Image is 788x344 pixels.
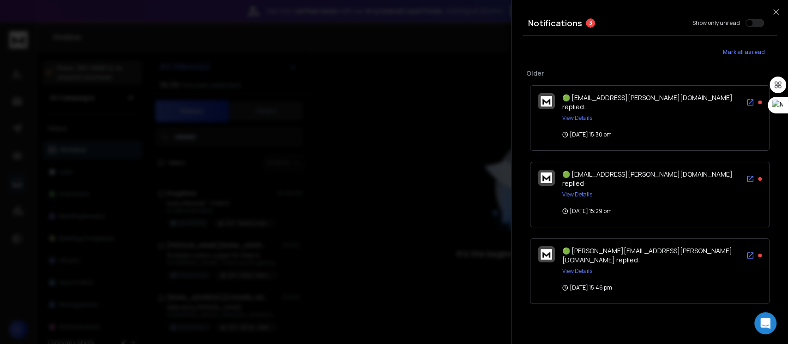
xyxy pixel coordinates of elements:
[541,249,552,260] img: logo
[541,96,552,107] img: logo
[586,18,595,28] span: 3
[541,172,552,183] img: logo
[562,208,612,215] p: [DATE] 15:29 pm
[710,43,777,61] button: Mark all as read
[562,267,592,275] button: View Details
[562,284,612,291] p: [DATE] 15:46 pm
[526,69,773,78] p: Older
[754,312,776,334] div: Open Intercom Messenger
[528,17,582,30] h3: Notifications
[723,48,765,56] span: Mark all as read
[562,246,732,264] span: 🟢 [PERSON_NAME][EMAIL_ADDRESS][PERSON_NAME][DOMAIN_NAME] replied:
[562,191,592,198] button: View Details
[562,170,733,188] span: 🟢 [EMAIL_ADDRESS][PERSON_NAME][DOMAIN_NAME] replied:
[692,19,740,27] label: Show only unread
[562,114,592,122] button: View Details
[562,93,733,111] span: 🟢 [EMAIL_ADDRESS][PERSON_NAME][DOMAIN_NAME] replied:
[562,131,612,138] p: [DATE] 15:30 pm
